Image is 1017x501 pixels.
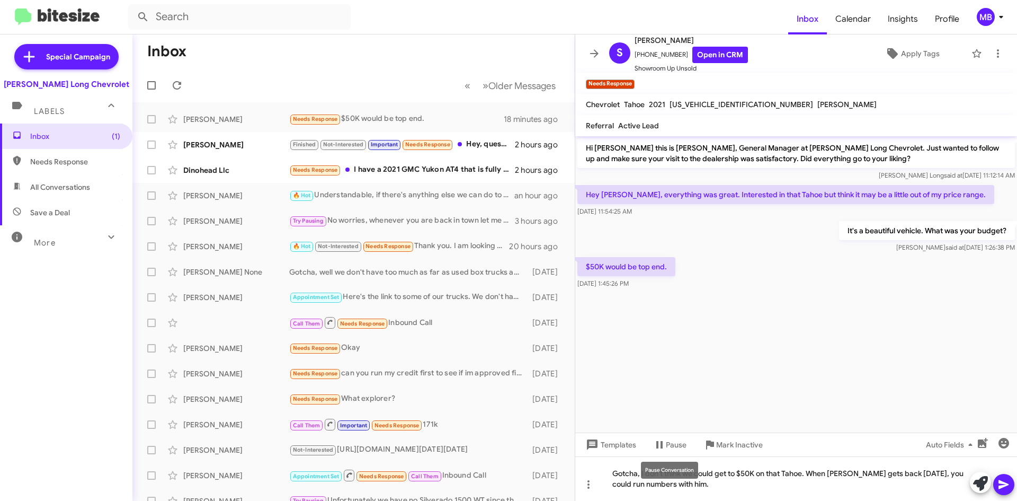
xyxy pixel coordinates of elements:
span: Appointment Set [293,473,340,480]
span: Labels [34,107,65,116]
input: Search [128,4,351,30]
span: Calendar [827,4,879,34]
span: Templates [584,435,636,454]
div: [PERSON_NAME] [183,216,289,226]
div: Here's the link to some of our trucks. We don't have any new corvettes currently because our Z06 ... [289,291,527,303]
div: Pause Conversation [641,462,698,479]
div: [DATE] [527,470,566,481]
div: [PERSON_NAME] [183,292,289,303]
span: [PERSON_NAME] [817,100,877,109]
span: Important [340,422,368,429]
div: [PERSON_NAME] [183,114,289,125]
div: [DATE] [527,292,566,303]
div: MB [977,8,995,26]
span: said at [945,243,964,251]
span: Tahoe [624,100,645,109]
span: Finished [293,141,316,148]
span: Not-Interested [318,243,359,250]
span: Older Messages [488,80,556,92]
div: What explorer? [289,393,527,405]
span: All Conversations [30,182,90,192]
span: « [465,79,470,92]
span: [PERSON_NAME] [635,34,748,47]
div: Gotcha, well we don't have too much as far as used box trucks and vans go but we may have a few o... [289,267,527,277]
div: [PERSON_NAME] [183,394,289,405]
div: 2 hours ago [515,165,566,175]
div: [PERSON_NAME] [183,190,289,201]
span: [DATE] 11:54:25 AM [577,207,632,215]
span: Needs Response [30,156,120,167]
span: Auto Fields [926,435,977,454]
span: [PERSON_NAME] [DATE] 1:26:38 PM [896,243,1015,251]
a: Open in CRM [692,47,748,63]
div: [PERSON_NAME] [183,343,289,354]
span: Needs Response [359,473,404,480]
a: Profile [926,4,968,34]
div: [PERSON_NAME] [183,470,289,481]
span: Needs Response [340,320,385,327]
span: Save a Deal [30,207,70,218]
div: [DATE] [527,343,566,354]
div: [PERSON_NAME] [183,419,289,430]
span: Needs Response [293,345,338,351]
div: [PERSON_NAME] None [183,267,289,277]
span: Needs Response [405,141,450,148]
span: Special Campaign [46,51,110,62]
div: [PERSON_NAME] [183,445,289,455]
div: [PERSON_NAME] [183,139,289,150]
span: [PHONE_NUMBER] [635,47,748,63]
div: 20 hours ago [509,241,566,252]
div: [DATE] [527,368,566,379]
div: [PERSON_NAME] [183,368,289,379]
p: $50K would be top end. [577,257,675,276]
span: 🔥 Hot [293,192,311,199]
div: 3 hours ago [515,216,566,226]
div: No worries, whenever you are back in town let me know so I can give you an offer. Happy Hunting! [289,215,515,227]
div: I have a 2021 GMC Yukon AT4 that is fully loaded with 70k miles. How much will u give me for that? [289,164,515,176]
div: [PERSON_NAME] [183,241,289,252]
div: Gotcha, I don't think we could get to $50K on that Tahoe. When [PERSON_NAME] gets back [DATE], yo... [575,456,1017,501]
button: Templates [575,435,645,454]
div: Inbound Call [289,316,527,329]
div: [DATE] [527,394,566,405]
button: Apply Tags [858,44,966,63]
div: Inbound Call [289,469,527,482]
button: Pause [645,435,695,454]
span: Active Lead [618,121,659,130]
span: (1) [112,131,120,142]
div: Thank you. I am looking for chevy or gmc 2020 or newer. My truck is well maintained and i would b... [289,240,509,252]
div: [DATE] [527,267,566,277]
span: Pause [666,435,686,454]
div: 2 hours ago [515,139,566,150]
span: Try Pausing [293,217,324,224]
p: It's a beautiful vehicle. What was your budget? [839,221,1015,240]
span: 2021 [649,100,665,109]
span: Inbox [30,131,120,142]
span: [PERSON_NAME] Long [DATE] 11:12:14 AM [879,171,1015,179]
div: $50K would be top end. [289,113,504,125]
button: Previous [458,75,477,96]
span: 🔥 Hot [293,243,311,250]
div: [DATE] [527,445,566,455]
span: Not-Interested [293,446,334,453]
span: said at [944,171,962,179]
a: Insights [879,4,926,34]
span: Call Them [411,473,439,480]
div: 18 minutes ago [504,114,566,125]
a: Inbox [788,4,827,34]
div: [DATE] [527,318,566,328]
nav: Page navigation example [459,75,562,96]
span: More [34,238,56,248]
div: Hey, question. I got a silver 2020 chevy equinox w/ 29526 miles. What would you offer? [289,138,515,151]
div: [PERSON_NAME] Long Chevrolet [4,79,129,90]
span: Call Them [293,320,320,327]
span: Important [371,141,398,148]
div: [URL][DOMAIN_NAME][DATE][DATE] [289,444,527,456]
span: Showroom Up Unsold [635,63,748,74]
span: » [483,79,488,92]
small: Needs Response [586,80,635,89]
p: Hey [PERSON_NAME], everything was great. Interested in that Tahoe but think it may be a little ou... [577,185,994,204]
div: Understandable, if there's anything else we can do to help you out please let us know! [289,189,514,201]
